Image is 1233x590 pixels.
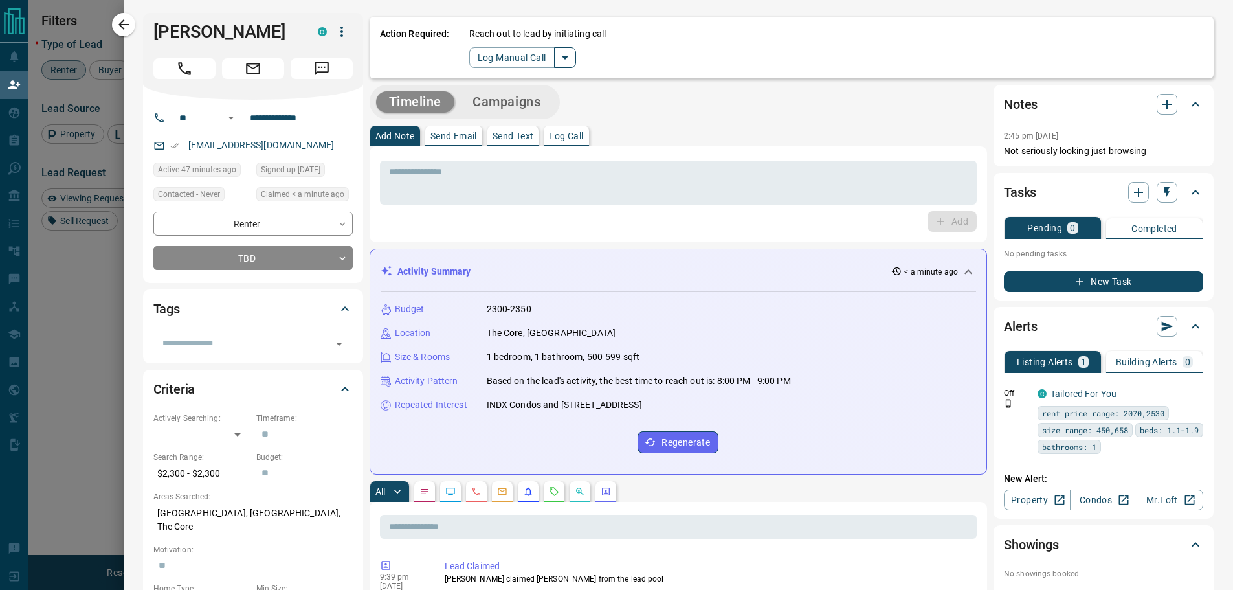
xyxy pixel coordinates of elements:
[318,27,327,36] div: condos.ca
[153,503,353,538] p: [GEOGRAPHIC_DATA], [GEOGRAPHIC_DATA], The Core
[1081,357,1086,367] p: 1
[395,326,431,340] p: Location
[256,413,353,424] p: Timeframe:
[1070,223,1075,233] p: 0
[153,163,250,181] div: Sun Aug 17 2025
[1004,244,1203,264] p: No pending tasks
[1038,389,1047,398] div: condos.ca
[469,47,555,68] button: Log Manual Call
[261,188,344,201] span: Claimed < a minute ago
[153,212,353,236] div: Renter
[153,413,250,424] p: Actively Searching:
[1004,534,1059,555] h2: Showings
[1004,182,1036,203] h2: Tasks
[469,27,606,41] p: Reach out to lead by initiating call
[256,163,353,181] div: Tue Apr 23 2019
[381,260,977,284] div: Activity Summary< a minute ago
[1042,407,1164,420] span: rent price range: 2070,2530
[395,302,425,316] p: Budget
[380,573,425,582] p: 9:39 pm
[1004,387,1030,399] p: Off
[1137,490,1203,510] a: Mr.Loft
[1004,529,1203,560] div: Showings
[375,487,386,496] p: All
[1004,131,1059,141] p: 2:45 pm [DATE]
[1004,399,1013,408] svg: Push Notification Only
[153,451,250,463] p: Search Range:
[549,486,559,497] svg: Requests
[904,266,958,278] p: < a minute ago
[487,398,642,412] p: INDX Condos and [STREET_ADDRESS]
[153,463,250,484] p: $2,300 - $2,300
[375,131,415,141] p: Add Note
[445,560,972,573] p: Lead Claimed
[1185,357,1190,367] p: 0
[1004,94,1038,115] h2: Notes
[153,544,353,556] p: Motivation:
[153,293,353,324] div: Tags
[1140,424,1199,437] span: beds: 1.1-1.9
[1004,472,1203,486] p: New Alert:
[223,110,239,126] button: Open
[549,131,583,141] p: Log Call
[261,163,320,176] span: Signed up [DATE]
[153,21,298,42] h1: [PERSON_NAME]
[1042,440,1096,453] span: bathrooms: 1
[1004,177,1203,208] div: Tasks
[395,398,467,412] p: Repeated Interest
[487,302,531,316] p: 2300-2350
[601,486,611,497] svg: Agent Actions
[1042,424,1128,437] span: size range: 450,658
[380,27,450,68] p: Action Required:
[1004,144,1203,158] p: Not seriously looking just browsing
[1116,357,1177,367] p: Building Alerts
[1027,223,1062,233] p: Pending
[153,58,216,79] span: Call
[497,486,507,497] svg: Emails
[1004,89,1203,120] div: Notes
[638,431,718,453] button: Regenerate
[153,491,353,503] p: Areas Searched:
[153,299,180,319] h2: Tags
[188,140,335,150] a: [EMAIL_ADDRESS][DOMAIN_NAME]
[1004,568,1203,580] p: No showings booked
[445,573,972,585] p: [PERSON_NAME] claimed [PERSON_NAME] from the lead pool
[153,246,353,270] div: TBD
[330,335,348,353] button: Open
[153,379,195,400] h2: Criteria
[493,131,534,141] p: Send Text
[291,58,353,79] span: Message
[419,486,430,497] svg: Notes
[1131,224,1177,233] p: Completed
[1017,357,1073,367] p: Listing Alerts
[170,141,179,150] svg: Email Verified
[395,374,458,388] p: Activity Pattern
[1004,316,1038,337] h2: Alerts
[487,350,640,364] p: 1 bedroom, 1 bathroom, 500-599 sqft
[1050,389,1116,399] a: Tailored For You
[158,163,236,176] span: Active 47 minutes ago
[256,451,353,463] p: Budget:
[376,91,455,113] button: Timeline
[487,326,616,340] p: The Core, [GEOGRAPHIC_DATA]
[153,374,353,405] div: Criteria
[256,187,353,205] div: Sun Aug 17 2025
[1004,490,1071,510] a: Property
[395,350,450,364] p: Size & Rooms
[1004,311,1203,342] div: Alerts
[523,486,533,497] svg: Listing Alerts
[445,486,456,497] svg: Lead Browsing Activity
[222,58,284,79] span: Email
[430,131,477,141] p: Send Email
[158,188,220,201] span: Contacted - Never
[471,486,482,497] svg: Calls
[469,47,576,68] div: split button
[460,91,553,113] button: Campaigns
[397,265,471,278] p: Activity Summary
[575,486,585,497] svg: Opportunities
[487,374,791,388] p: Based on the lead's activity, the best time to reach out is: 8:00 PM - 9:00 PM
[1070,490,1137,510] a: Condos
[1004,271,1203,292] button: New Task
